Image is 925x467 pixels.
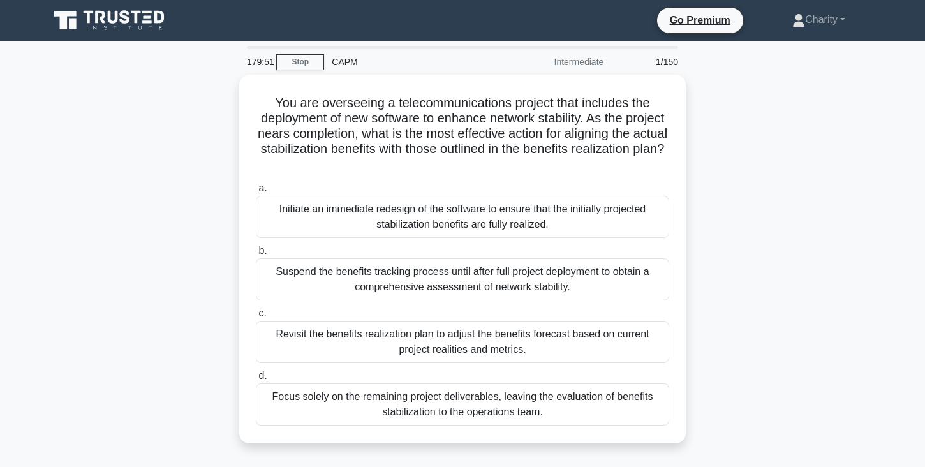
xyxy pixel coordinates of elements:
[276,54,324,70] a: Stop
[258,370,267,381] span: d.
[256,258,669,300] div: Suspend the benefits tracking process until after full project deployment to obtain a comprehensi...
[762,7,876,33] a: Charity
[662,12,738,28] a: Go Premium
[239,49,276,75] div: 179:51
[256,383,669,426] div: Focus solely on the remaining project deliverables, leaving the evaluation of benefits stabilizat...
[611,49,686,75] div: 1/150
[258,308,266,318] span: c.
[256,196,669,238] div: Initiate an immediate redesign of the software to ensure that the initially projected stabilizati...
[255,95,670,173] h5: You are overseeing a telecommunications project that includes the deployment of new software to e...
[258,182,267,193] span: a.
[256,321,669,363] div: Revisit the benefits realization plan to adjust the benefits forecast based on current project re...
[500,49,611,75] div: Intermediate
[324,49,500,75] div: CAPM
[258,245,267,256] span: b.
